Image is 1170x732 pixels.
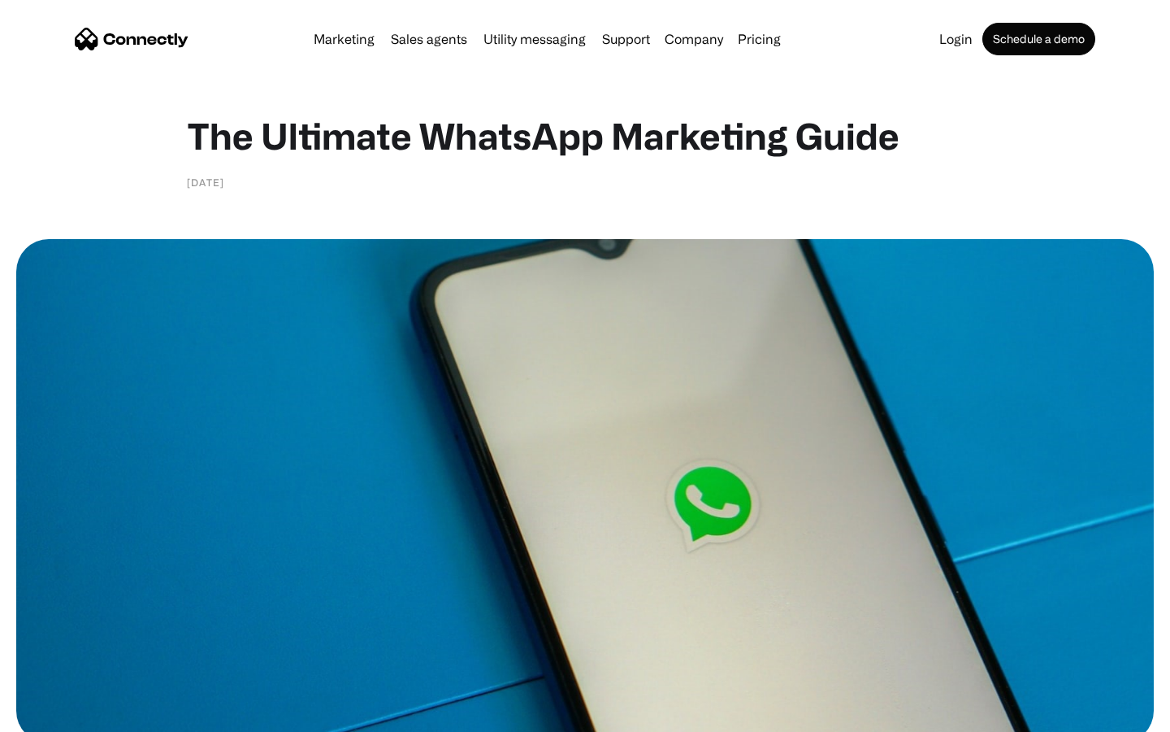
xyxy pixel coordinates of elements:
[982,23,1095,55] a: Schedule a demo
[384,33,474,46] a: Sales agents
[16,704,97,726] aside: Language selected: English
[187,114,983,158] h1: The Ultimate WhatsApp Marketing Guide
[307,33,381,46] a: Marketing
[32,704,97,726] ul: Language list
[596,33,656,46] a: Support
[477,33,592,46] a: Utility messaging
[731,33,787,46] a: Pricing
[187,174,224,190] div: [DATE]
[665,28,723,50] div: Company
[933,33,979,46] a: Login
